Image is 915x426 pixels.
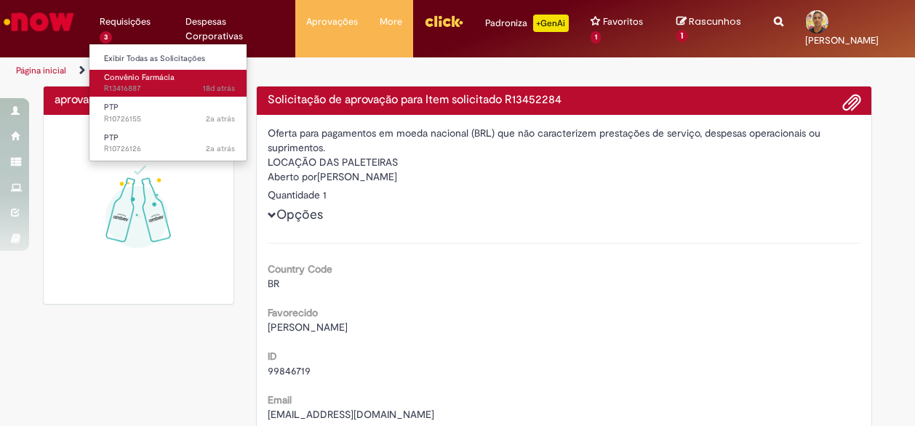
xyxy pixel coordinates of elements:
span: R10726155 [104,113,235,125]
span: 1 [591,31,602,44]
span: Requisições [100,15,151,29]
span: More [380,15,402,29]
span: PTP [104,102,119,113]
b: ID [268,350,277,363]
time: 20/11/2023 11:50:57 [206,113,235,124]
time: 14/08/2025 10:37:16 [203,83,235,94]
b: Favorecido [268,306,318,319]
b: Email [268,393,292,406]
time: 20/11/2023 11:44:36 [206,143,235,154]
span: [EMAIL_ADDRESS][DOMAIN_NAME] [268,408,434,421]
div: Padroniza [485,15,569,32]
p: +GenAi [533,15,569,32]
a: Exibir Todas as Solicitações [89,51,249,67]
label: Aberto por [268,169,317,184]
span: BR [268,277,279,290]
div: [PERSON_NAME] [268,169,861,188]
a: Rascunhos [676,15,753,42]
span: Rascunhos [689,15,741,28]
img: click_logo_yellow_360x200.png [424,10,463,32]
span: Aprovações [306,15,358,29]
span: 3 [100,31,112,44]
div: Oferta para pagamentos em moeda nacional (BRL) que não caracterizem prestações de serviço, despes... [268,126,861,155]
span: [PERSON_NAME] [805,34,879,47]
div: Quantidade 1 [268,188,861,202]
h4: Solicitação de aprovação para Item solicitado R13452284 [268,94,861,107]
span: [PERSON_NAME] [268,321,348,334]
a: Aberto R13416887 : Convênio Farmácia [89,70,249,97]
span: Favoritos [603,15,643,29]
span: 99846719 [268,364,311,377]
a: Aberto R10726126 : PTP [89,130,249,157]
span: Convênio Farmácia [104,72,175,83]
span: 1 [676,30,687,43]
h4: aprovado [55,94,223,107]
span: PTP [104,132,119,143]
div: LOCAÇÃO DAS PALETEIRAS [268,155,861,169]
span: 2a atrás [206,113,235,124]
a: Aberto R10726155 : PTP [89,100,249,126]
ul: Trilhas de página [11,57,599,84]
img: ServiceNow [1,7,76,36]
b: Country Code [268,262,332,276]
a: Página inicial [16,65,66,76]
span: Despesas Corporativas [185,15,284,44]
span: 2a atrás [206,143,235,154]
ul: Requisições [89,44,247,161]
span: R10726126 [104,143,235,155]
span: R13416887 [104,83,235,95]
img: sucesso_1.gif [55,126,223,294]
span: 18d atrás [203,83,235,94]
